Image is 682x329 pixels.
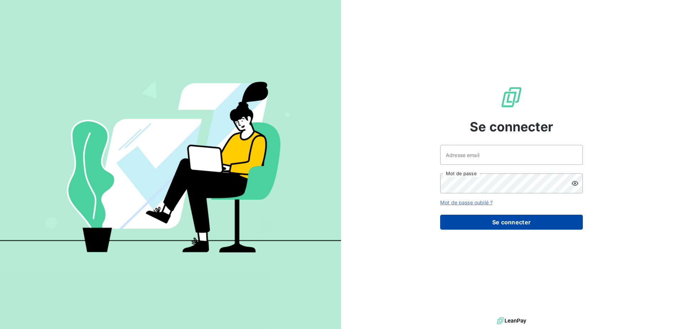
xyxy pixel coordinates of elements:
[440,215,583,230] button: Se connecter
[440,199,493,205] a: Mot de passe oublié ?
[440,145,583,165] input: placeholder
[497,315,526,326] img: logo
[470,117,553,136] span: Se connecter
[500,86,523,109] img: Logo LeanPay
